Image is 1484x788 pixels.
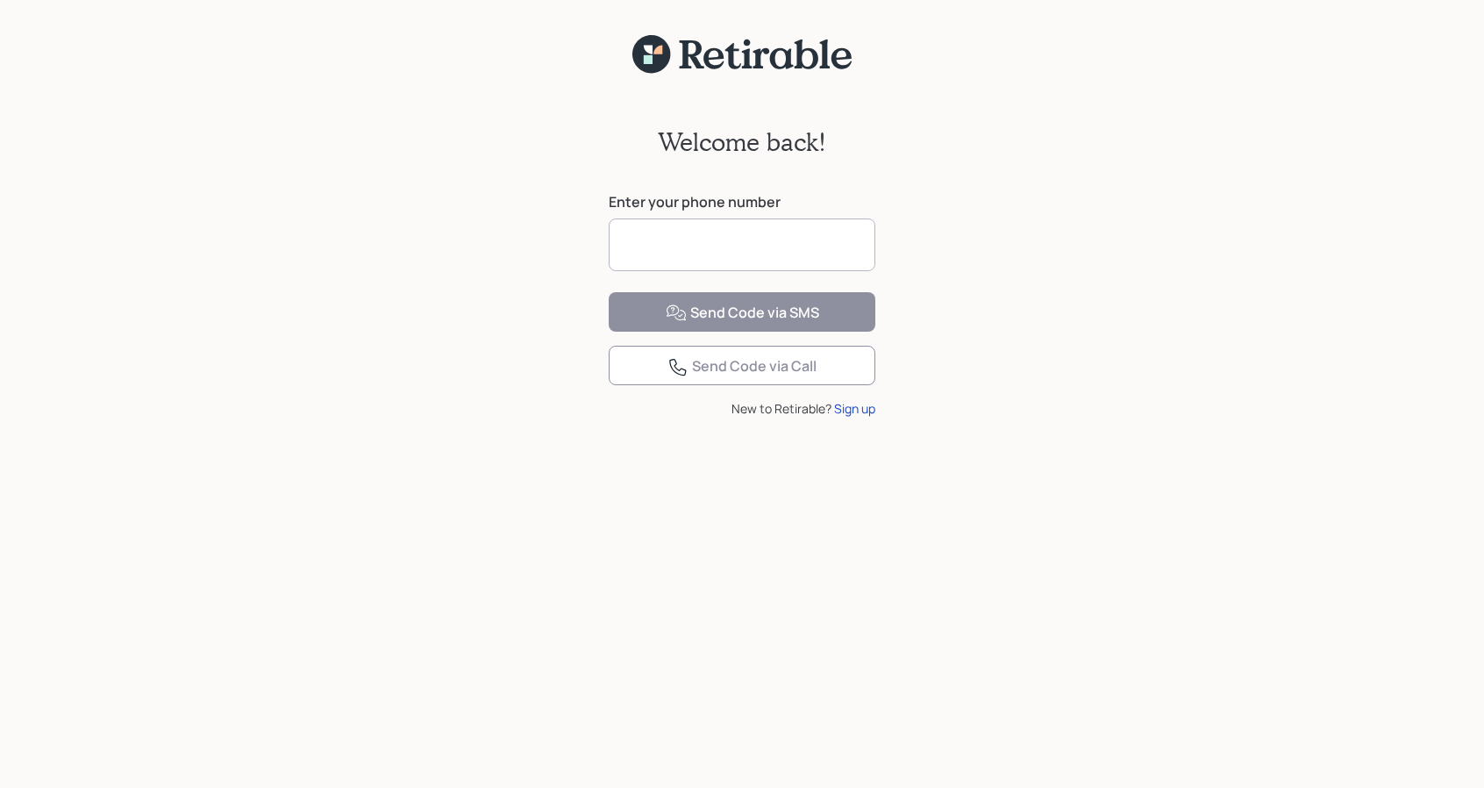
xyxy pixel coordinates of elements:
button: Send Code via Call [609,346,875,385]
div: Send Code via Call [667,356,817,377]
button: Send Code via SMS [609,292,875,332]
h2: Welcome back! [658,127,826,157]
div: Send Code via SMS [666,303,819,324]
label: Enter your phone number [609,192,875,211]
div: Sign up [834,399,875,418]
div: New to Retirable? [609,399,875,418]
